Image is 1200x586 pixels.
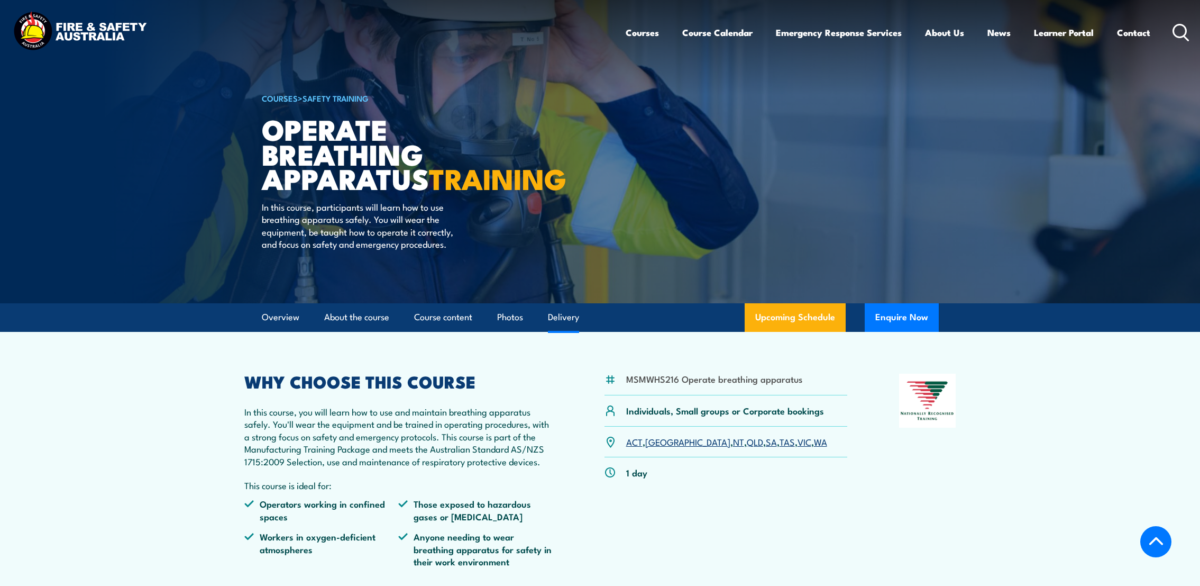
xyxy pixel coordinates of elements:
a: SA [766,435,777,448]
p: 1 day [626,466,647,479]
a: TAS [780,435,795,448]
p: Individuals, Small groups or Corporate bookings [626,404,824,417]
strong: TRAINING [429,156,566,200]
img: Nationally Recognised Training logo. [899,374,956,428]
h2: WHY CHOOSE THIS COURSE [244,374,553,389]
a: Contact [1117,19,1150,47]
p: This course is ideal for: [244,479,553,491]
a: Safety Training [303,92,369,104]
a: COURSES [262,92,298,104]
a: Course content [414,303,472,331]
a: Learner Portal [1034,19,1094,47]
button: Enquire Now [865,303,939,332]
a: Courses [626,19,659,47]
a: Overview [262,303,299,331]
a: NT [733,435,744,448]
a: Upcoming Schedule [745,303,846,332]
li: Those exposed to hazardous gases or [MEDICAL_DATA] [398,498,553,522]
li: Anyone needing to wear breathing apparatus for safety in their work environment [398,530,553,567]
a: VIC [798,435,811,448]
a: Emergency Response Services [776,19,902,47]
a: News [987,19,1011,47]
a: QLD [747,435,763,448]
a: About Us [925,19,964,47]
p: In this course, participants will learn how to use breathing apparatus safely. You will wear the ... [262,201,455,250]
a: ACT [626,435,643,448]
p: In this course, you will learn how to use and maintain breathing apparatus safely. You'll wear th... [244,405,553,467]
h1: Operate Breathing Apparatus [262,116,523,191]
h6: > [262,92,523,104]
a: Delivery [548,303,579,331]
li: MSMWHS216 Operate breathing apparatus [626,373,802,385]
p: , , , , , , , [626,436,827,448]
li: Workers in oxygen-deficient atmospheres [244,530,399,567]
a: About the course [324,303,389,331]
a: Course Calendar [682,19,753,47]
a: Photos [497,303,523,331]
li: Operators working in confined spaces [244,498,399,522]
a: [GEOGRAPHIC_DATA] [645,435,730,448]
a: WA [814,435,827,448]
